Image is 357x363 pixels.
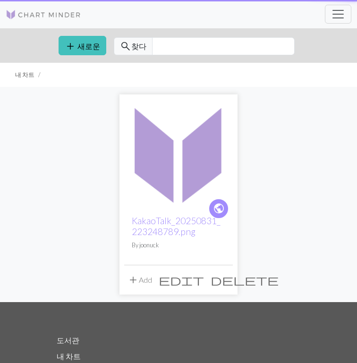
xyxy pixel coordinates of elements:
button: Edit [155,271,207,289]
span: delete [211,273,279,287]
a: KakaoTalk_20250831_223248789.png [124,148,233,157]
span: search [120,40,131,53]
font: 새로운 [77,42,100,51]
a: 내 차트 [57,352,81,361]
a: KakaoTalk_20250831_223248789.png [132,215,221,237]
span: add [65,40,76,53]
button: Delete [207,271,282,289]
img: KakaoTalk_20250831_223248789.png [124,99,233,208]
font: 내 차트 [15,71,34,78]
span: public [213,201,225,216]
a: public [208,198,229,219]
span: add [127,273,139,287]
font: 찾다 [131,42,146,51]
i: public [213,199,225,218]
button: Add [124,271,155,289]
span: edit [159,273,204,287]
img: 심벌 마크 [6,9,81,20]
button: 탐색 전환 [325,5,351,24]
i: Edit [159,274,204,286]
a: 도서관 [57,336,79,345]
p: By joonuck [132,241,225,250]
button: 새로운 [59,36,106,55]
